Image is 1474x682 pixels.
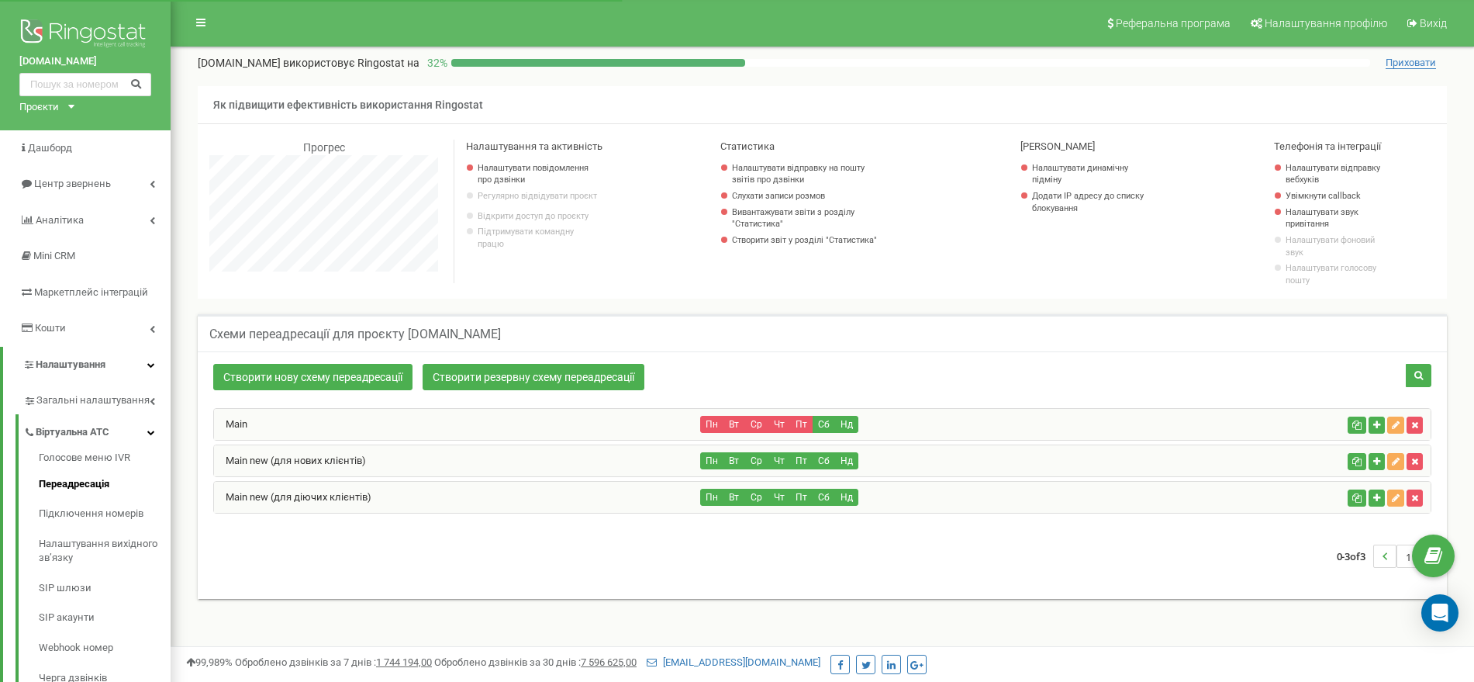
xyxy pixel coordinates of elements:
a: Вивантажувати звіти з розділу "Статистика" [732,206,885,230]
span: 0-3 3 [1337,545,1373,568]
div: Проєкти [19,100,59,115]
span: Вихід [1420,17,1447,29]
span: Загальні налаштування [36,393,150,408]
a: Налаштувати відправку вебхуків [1286,162,1385,186]
a: Голосове меню IVR [39,451,171,469]
button: Чт [768,452,791,469]
a: SIP шлюзи [39,573,171,604]
button: Ср [745,489,768,506]
a: Створити нову схему переадресації [213,364,413,390]
img: Ringostat logo [19,16,151,54]
a: Переадресація [39,469,171,500]
button: Пт [790,489,813,506]
button: Сб [813,452,836,469]
span: Налаштування профілю [1265,17,1387,29]
div: Open Intercom Messenger [1421,594,1458,632]
p: [DOMAIN_NAME] [198,55,419,71]
u: 7 596 625,00 [581,656,637,668]
button: Вт [723,416,746,433]
button: Пн [700,416,723,433]
span: Аналiтика [36,214,84,226]
button: Чт [768,489,791,506]
span: Оброблено дзвінків за 7 днів : [235,656,432,668]
a: Webhook номер [39,633,171,663]
a: Налаштування [3,347,171,383]
button: Сб [813,416,836,433]
span: Кошти [35,322,66,334]
input: Пошук за номером [19,73,151,96]
a: Main new (для діючих клієнтів) [214,491,371,503]
a: [DOMAIN_NAME] [19,54,151,69]
a: Налаштувати динамічну підміну [1032,162,1152,186]
button: Пн [700,489,723,506]
h5: Схеми переадресації для проєкту [DOMAIN_NAME] [209,327,501,341]
button: Нд [835,489,858,506]
span: Як підвищити ефективність використання Ringostat [213,99,483,111]
span: Mini CRM [33,250,75,261]
span: Маркетплейс інтеграцій [34,286,148,298]
a: Загальні налаштування [23,383,171,414]
a: SIP акаунти [39,603,171,633]
u: 1 744 194,00 [376,656,432,668]
p: Регулярно відвідувати проєкт [478,190,598,203]
span: Телефонія та інтеграції [1274,140,1381,152]
span: 99,989% [186,656,233,668]
a: Віртуальна АТС [23,414,171,446]
button: Нд [835,452,858,469]
a: Підключення номерів [39,499,171,529]
a: Створити звіт у розділі "Статистика" [732,234,885,247]
button: Вт [723,489,746,506]
nav: ... [1337,529,1443,583]
p: Підтримувати командну працю [478,226,598,250]
li: 1 [1396,545,1420,568]
button: Сб [813,489,836,506]
span: Центр звернень [34,178,111,189]
a: Налаштувати звук привітання [1286,206,1385,230]
button: Пт [790,452,813,469]
a: Налаштувати голосову пошту [1286,262,1385,286]
span: Реферальна програма [1116,17,1231,29]
button: Нд [835,416,858,433]
button: Пошук схеми переадресації [1406,364,1431,387]
button: Пн [700,452,723,469]
button: Пт [790,416,813,433]
button: Ср [745,416,768,433]
a: Відкрити доступ до проєкту [478,210,598,223]
span: Налаштування [36,358,105,370]
a: Додати IP адресу до списку блокування [1032,190,1152,214]
span: Статистика [720,140,775,152]
a: Налаштувати відправку на пошту звітів про дзвінки [732,162,885,186]
a: Main new (для нових клієнтів) [214,455,366,466]
button: Чт [768,416,791,433]
span: Дашборд [28,142,72,154]
span: [PERSON_NAME] [1020,140,1095,152]
a: [EMAIL_ADDRESS][DOMAIN_NAME] [647,656,820,668]
a: Main [214,418,247,430]
span: of [1350,549,1360,563]
span: Оброблено дзвінків за 30 днів : [434,656,637,668]
a: Слухати записи розмов [732,190,885,203]
a: Налаштувати повідомлення про дзвінки [478,162,598,186]
a: Налаштування вихідного зв’язку [39,529,171,573]
span: використовує Ringostat на [283,57,419,69]
a: Створити резервну схему переадресації [423,364,644,390]
span: Віртуальна АТС [36,425,109,440]
a: Увімкнути callback [1286,190,1385,203]
span: Прогрес [303,141,345,154]
button: Ср [745,452,768,469]
span: Приховати [1386,57,1436,69]
p: 32 % [419,55,451,71]
button: Вт [723,452,746,469]
span: Налаштування та активність [466,140,602,152]
a: Налаштувати фоновий звук [1286,234,1385,258]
